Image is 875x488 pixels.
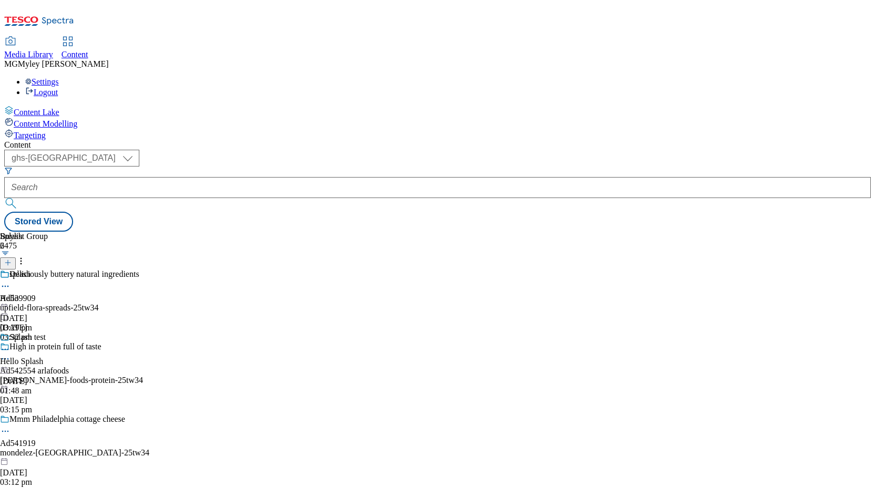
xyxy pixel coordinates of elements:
div: splash [9,269,30,279]
span: Targeting [14,131,46,140]
span: Content Modelling [14,119,77,128]
span: Media Library [4,50,53,59]
span: Content [62,50,88,59]
span: MG [4,59,18,68]
div: Deliciously buttery natural ingredients [9,269,139,279]
div: High in protein full of taste [9,342,101,351]
span: Content Lake [14,108,59,117]
input: Search [4,177,871,198]
div: Splash test [9,333,46,342]
a: Media Library [4,37,53,59]
a: Content Lake [4,106,871,117]
button: Stored View [4,212,73,232]
a: Targeting [4,129,871,140]
a: Settings [25,77,59,86]
svg: Search Filters [4,167,13,175]
span: Myley [PERSON_NAME] [18,59,109,68]
a: Logout [25,88,58,97]
div: Mmm Philadelphia cottage cheese [9,414,125,424]
a: Content Modelling [4,117,871,129]
a: Content [62,37,88,59]
div: Content [4,140,871,150]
